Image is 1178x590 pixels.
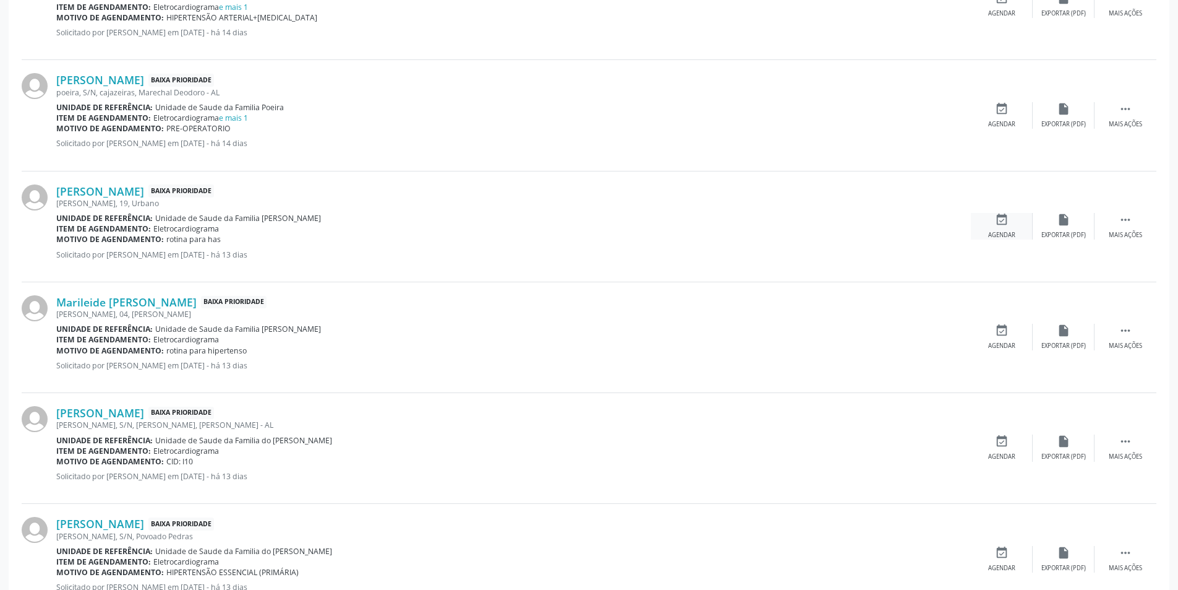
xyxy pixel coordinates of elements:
[166,456,193,467] span: CID: I10
[1119,324,1132,337] i: 
[1109,9,1142,18] div: Mais ações
[56,309,971,319] div: [PERSON_NAME], 04, [PERSON_NAME]
[56,334,151,345] b: Item de agendamento:
[148,74,214,87] span: Baixa Prioridade
[56,213,153,223] b: Unidade de referência:
[56,12,164,23] b: Motivo de agendamento:
[155,546,332,557] span: Unidade de Saude da Familia do [PERSON_NAME]
[148,518,214,531] span: Baixa Prioridade
[56,517,144,531] a: [PERSON_NAME]
[56,420,971,430] div: [PERSON_NAME], S/N, [PERSON_NAME], [PERSON_NAME] - AL
[201,296,267,309] span: Baixa Prioridade
[219,113,248,123] a: e mais 1
[56,102,153,113] b: Unidade de referência:
[166,567,299,578] span: HIPERTENSÃO ESSENCIAL (PRIMÁRIA)
[153,2,248,12] span: Eletrocardiograma
[1041,453,1086,461] div: Exportar (PDF)
[988,9,1015,18] div: Agendar
[153,446,219,456] span: Eletrocardiograma
[56,360,971,371] p: Solicitado por [PERSON_NAME] em [DATE] - há 13 dias
[1057,546,1070,560] i: insert_drive_file
[56,324,153,334] b: Unidade de referência:
[148,184,214,197] span: Baixa Prioridade
[22,184,48,210] img: img
[995,213,1009,227] i: event_available
[1109,453,1142,461] div: Mais ações
[56,27,971,38] p: Solicitado por [PERSON_NAME] em [DATE] - há 14 dias
[988,342,1015,350] div: Agendar
[1119,546,1132,560] i: 
[1119,435,1132,448] i: 
[166,234,221,245] span: rotina para has
[56,456,164,467] b: Motivo de agendamento:
[1109,342,1142,350] div: Mais ações
[148,407,214,420] span: Baixa Prioridade
[22,406,48,432] img: img
[995,435,1009,448] i: event_available
[995,102,1009,116] i: event_available
[56,435,153,446] b: Unidade de referência:
[56,406,144,420] a: [PERSON_NAME]
[56,87,971,98] div: poeira, S/N, cajazeiras, Marechal Deodoro - AL
[56,223,151,234] b: Item de agendamento:
[56,2,151,12] b: Item de agendamento:
[155,102,284,113] span: Unidade de Saude da Familia Poeira
[219,2,248,12] a: e mais 1
[1119,213,1132,227] i: 
[1041,9,1086,18] div: Exportar (PDF)
[1109,564,1142,573] div: Mais ações
[988,231,1015,240] div: Agendar
[1109,120,1142,129] div: Mais ações
[153,223,219,234] span: Eletrocardiograma
[988,120,1015,129] div: Agendar
[22,73,48,99] img: img
[56,471,971,482] p: Solicitado por [PERSON_NAME] em [DATE] - há 13 dias
[1057,324,1070,337] i: insert_drive_file
[56,295,197,309] a: Marileide [PERSON_NAME]
[56,198,971,209] div: [PERSON_NAME], 19, Urbano
[56,345,164,356] b: Motivo de agendamento:
[56,249,971,260] p: Solicitado por [PERSON_NAME] em [DATE] - há 13 dias
[56,234,164,245] b: Motivo de agendamento:
[56,531,971,542] div: [PERSON_NAME], S/N, Povoado Pedras
[995,324,1009,337] i: event_available
[1057,102,1070,116] i: insert_drive_file
[1057,435,1070,448] i: insert_drive_file
[56,446,151,456] b: Item de agendamento:
[153,557,219,567] span: Eletrocardiograma
[56,123,164,134] b: Motivo de agendamento:
[56,138,971,149] p: Solicitado por [PERSON_NAME] em [DATE] - há 14 dias
[1119,102,1132,116] i: 
[56,546,153,557] b: Unidade de referência:
[166,345,247,356] span: rotina para hipertenso
[1057,213,1070,227] i: insert_drive_file
[56,184,144,198] a: [PERSON_NAME]
[1041,120,1086,129] div: Exportar (PDF)
[56,557,151,567] b: Item de agendamento:
[988,453,1015,461] div: Agendar
[153,334,219,345] span: Eletrocardiograma
[155,435,332,446] span: Unidade de Saude da Familia do [PERSON_NAME]
[1041,231,1086,240] div: Exportar (PDF)
[166,123,231,134] span: PRE-OPERATORIO
[56,73,144,87] a: [PERSON_NAME]
[22,295,48,321] img: img
[166,12,317,23] span: HIPERTENSÃO ARTERIAL+[MEDICAL_DATA]
[1109,231,1142,240] div: Mais ações
[22,517,48,543] img: img
[153,113,248,123] span: Eletrocardiograma
[155,324,321,334] span: Unidade de Saude da Familia [PERSON_NAME]
[995,546,1009,560] i: event_available
[1041,564,1086,573] div: Exportar (PDF)
[56,113,151,123] b: Item de agendamento:
[56,567,164,578] b: Motivo de agendamento:
[988,564,1015,573] div: Agendar
[155,213,321,223] span: Unidade de Saude da Familia [PERSON_NAME]
[1041,342,1086,350] div: Exportar (PDF)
